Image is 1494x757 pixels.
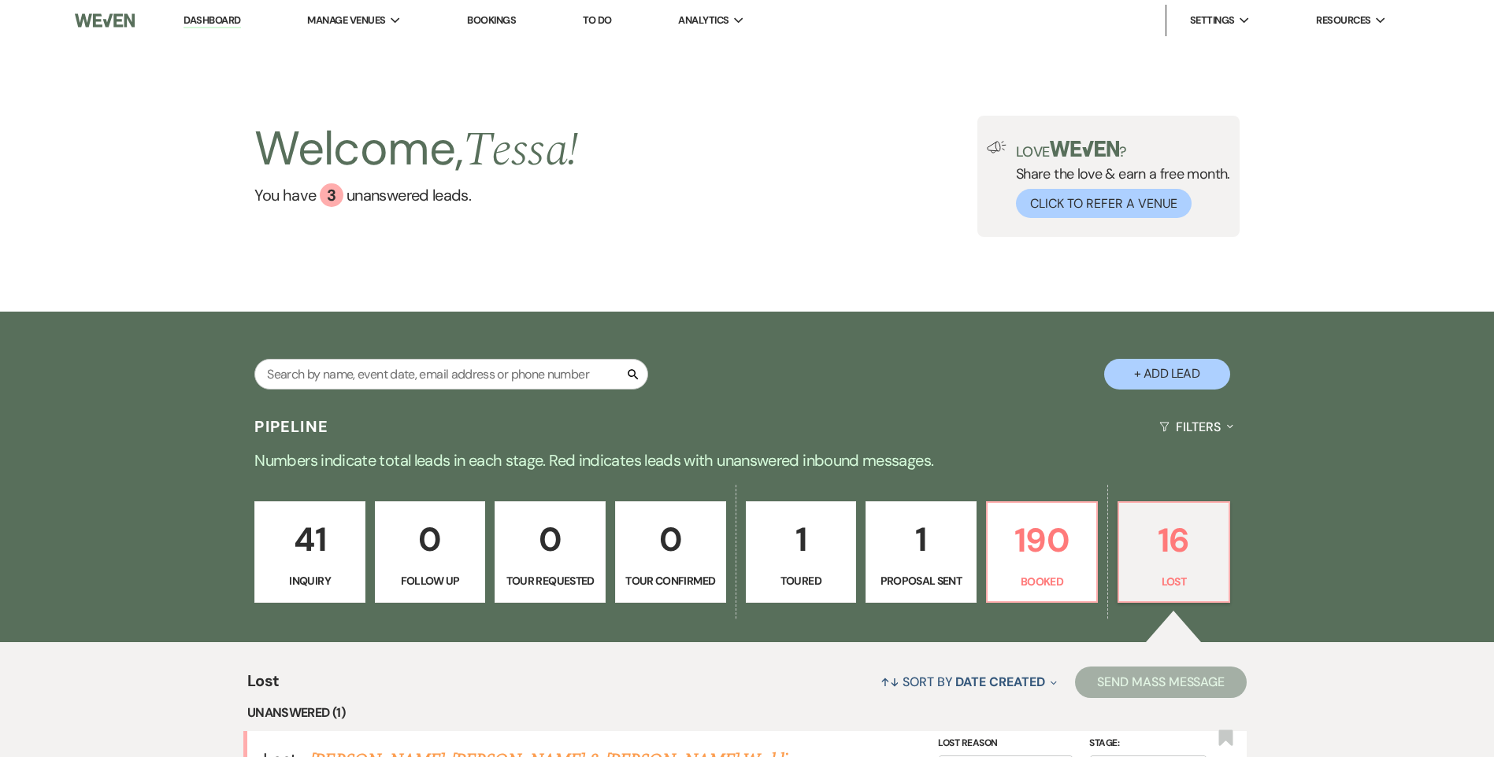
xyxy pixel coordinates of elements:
img: weven-logo-green.svg [1050,141,1120,157]
label: Lost Reason [938,735,1073,752]
a: 41Inquiry [254,501,365,604]
a: Bookings [467,13,516,27]
p: 0 [385,513,476,566]
p: Inquiry [265,572,355,589]
button: Send Mass Message [1075,667,1247,698]
p: Tour Confirmed [625,572,716,589]
li: Unanswered (1) [247,703,1247,723]
a: 1Proposal Sent [866,501,977,604]
span: Lost [247,669,279,703]
p: Numbers indicate total leads in each stage. Red indicates leads with unanswered inbound messages. [180,448,1314,473]
a: Dashboard [184,13,240,28]
p: Follow Up [385,572,476,589]
span: Tessa ! [463,114,578,186]
a: 0Follow Up [375,501,486,604]
a: You have 3 unanswered leads. [254,183,578,207]
span: Resources [1316,13,1370,28]
p: Lost [1129,573,1219,590]
span: Analytics [678,13,728,28]
a: 1Toured [746,501,857,604]
div: Share the love & earn a free month. [1007,141,1230,218]
span: ↑↓ [880,674,899,690]
p: 0 [625,513,716,566]
p: 41 [265,513,355,566]
span: Settings [1190,13,1235,28]
p: 1 [756,513,847,566]
button: Sort By Date Created [874,661,1063,703]
input: Search by name, event date, email address or phone number [254,359,648,390]
span: Manage Venues [307,13,385,28]
p: Proposal Sent [876,572,966,589]
img: loud-speaker-illustration.svg [987,141,1007,153]
p: 1 [876,513,966,566]
p: 190 [997,514,1088,567]
button: Click to Refer a Venue [1016,189,1192,218]
img: Weven Logo [75,4,135,37]
div: 3 [320,183,343,207]
p: Toured [756,572,847,589]
p: 16 [1129,514,1219,567]
h3: Pipeline [254,415,328,438]
p: 0 [505,513,595,566]
p: Booked [997,573,1088,590]
button: + Add Lead [1104,359,1230,390]
p: Tour Requested [505,572,595,589]
h2: Welcome, [254,116,578,183]
a: 0Tour Requested [495,501,606,604]
p: Love ? [1016,141,1230,159]
button: Filters [1153,406,1239,448]
a: 190Booked [986,501,1099,604]
label: Stage: [1089,735,1207,752]
a: 0Tour Confirmed [615,501,726,604]
span: Date Created [955,674,1044,690]
a: 16Lost [1118,501,1230,604]
a: To Do [583,13,612,27]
